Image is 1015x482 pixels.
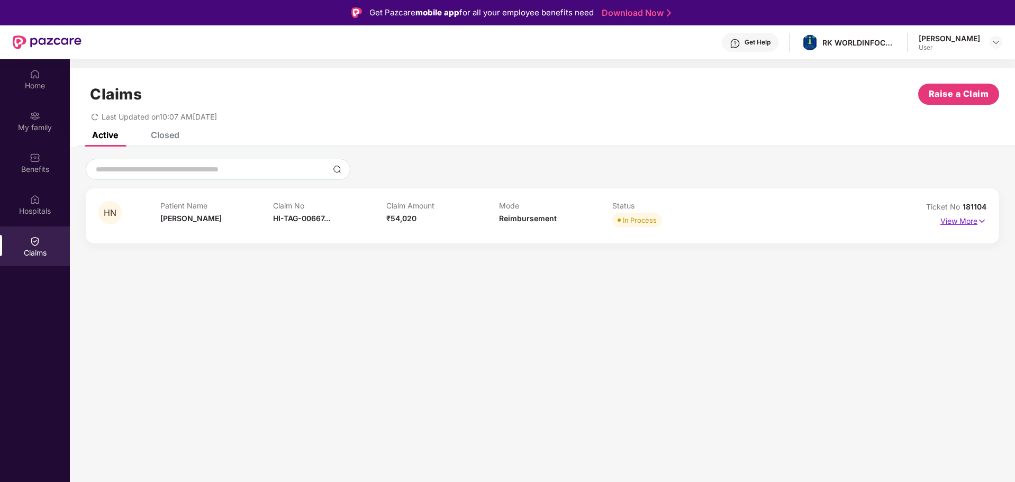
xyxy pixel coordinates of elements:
div: In Process [623,215,657,225]
img: whatsapp%20image%202024-01-05%20at%2011.24.52%20am.jpeg [802,35,818,50]
img: Logo [351,7,362,18]
span: [PERSON_NAME] [160,214,222,223]
strong: mobile app [415,7,459,17]
div: [PERSON_NAME] [919,33,980,43]
p: View More [940,213,986,227]
img: svg+xml;base64,PHN2ZyBpZD0iRHJvcGRvd24tMzJ4MzIiIHhtbG5zPSJodHRwOi8vd3d3LnczLm9yZy8yMDAwL3N2ZyIgd2... [992,38,1000,47]
img: svg+xml;base64,PHN2ZyBpZD0iU2VhcmNoLTMyeDMyIiB4bWxucz0iaHR0cDovL3d3dy53My5vcmcvMjAwMC9zdmciIHdpZH... [333,165,341,174]
div: RK WORLDINFOCOM PRIVATE LIMITED [822,38,896,48]
span: HN [104,208,116,217]
div: User [919,43,980,52]
div: Active [92,130,118,140]
img: svg+xml;base64,PHN2ZyBpZD0iSG9zcGl0YWxzIiB4bWxucz0iaHR0cDovL3d3dy53My5vcmcvMjAwMC9zdmciIHdpZHRoPS... [30,194,40,205]
span: ₹54,020 [386,214,416,223]
span: redo [91,112,98,121]
span: Ticket No [926,202,963,211]
p: Patient Name [160,201,274,210]
div: Closed [151,130,179,140]
a: Download Now [602,7,668,19]
span: 181104 [963,202,986,211]
span: Raise a Claim [929,87,989,101]
img: svg+xml;base64,PHN2ZyBpZD0iSGVscC0zMngzMiIgeG1sbnM9Imh0dHA6Ly93d3cudzMub3JnLzIwMDAvc3ZnIiB3aWR0aD... [730,38,740,49]
img: New Pazcare Logo [13,35,81,49]
div: Get Pazcare for all your employee benefits need [369,6,594,19]
img: svg+xml;base64,PHN2ZyBpZD0iQmVuZWZpdHMiIHhtbG5zPSJodHRwOi8vd3d3LnczLm9yZy8yMDAwL3N2ZyIgd2lkdGg9Ij... [30,152,40,163]
p: Mode [499,201,612,210]
img: svg+xml;base64,PHN2ZyBpZD0iSG9tZSIgeG1sbnM9Imh0dHA6Ly93d3cudzMub3JnLzIwMDAvc3ZnIiB3aWR0aD0iMjAiIG... [30,69,40,79]
span: Last Updated on 10:07 AM[DATE] [102,112,217,121]
img: svg+xml;base64,PHN2ZyBpZD0iQ2xhaW0iIHhtbG5zPSJodHRwOi8vd3d3LnczLm9yZy8yMDAwL3N2ZyIgd2lkdGg9IjIwIi... [30,236,40,247]
p: Claim No [273,201,386,210]
span: HI-TAG-00667... [273,214,330,223]
img: Stroke [667,7,671,19]
h1: Claims [90,85,142,103]
span: Reimbursement [499,214,557,223]
div: Get Help [745,38,771,47]
img: svg+xml;base64,PHN2ZyB4bWxucz0iaHR0cDovL3d3dy53My5vcmcvMjAwMC9zdmciIHdpZHRoPSIxNyIgaGVpZ2h0PSIxNy... [977,215,986,227]
p: Status [612,201,726,210]
img: svg+xml;base64,PHN2ZyB3aWR0aD0iMjAiIGhlaWdodD0iMjAiIHZpZXdCb3g9IjAgMCAyMCAyMCIgZmlsbD0ibm9uZSIgeG... [30,111,40,121]
button: Raise a Claim [918,84,999,105]
p: Claim Amount [386,201,500,210]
